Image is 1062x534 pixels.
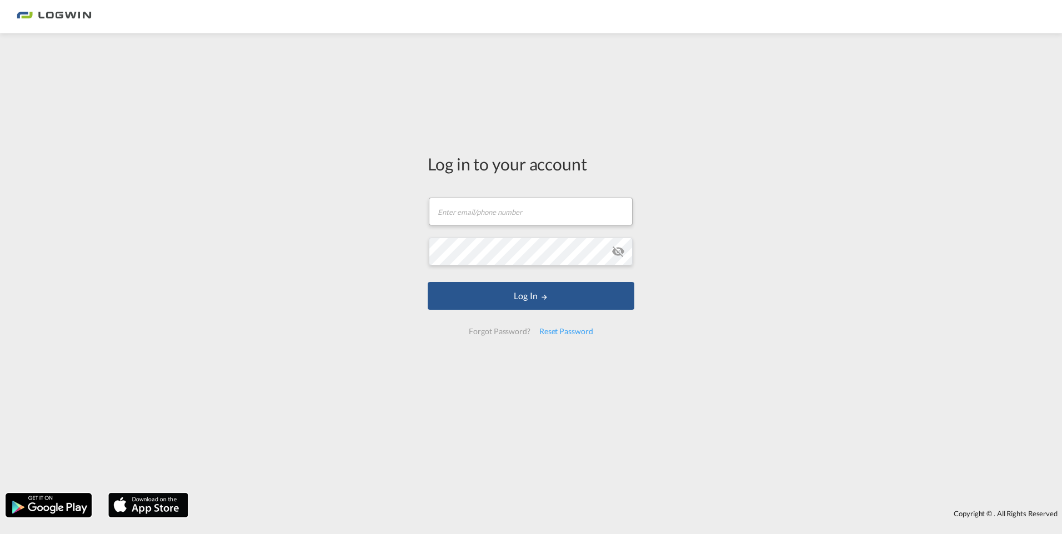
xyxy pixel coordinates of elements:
[17,4,92,29] img: bc73a0e0d8c111efacd525e4c8ad7d32.png
[428,152,634,175] div: Log in to your account
[194,504,1062,523] div: Copyright © . All Rights Reserved
[107,492,189,518] img: apple.png
[612,245,625,258] md-icon: icon-eye-off
[429,198,633,225] input: Enter email/phone number
[428,282,634,310] button: LOGIN
[535,321,598,341] div: Reset Password
[4,492,93,518] img: google.png
[464,321,534,341] div: Forgot Password?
